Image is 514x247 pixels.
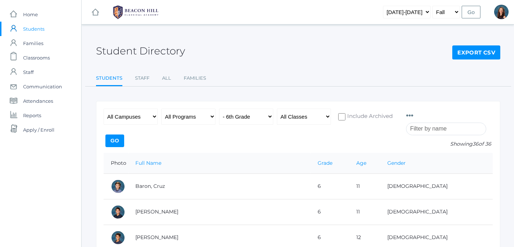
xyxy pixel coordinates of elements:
[23,50,50,65] span: Classrooms
[111,179,125,194] div: Cruz Baron
[96,71,122,87] a: Students
[128,173,310,199] td: Baron, Cruz
[406,123,486,135] input: Filter by name
[23,108,41,123] span: Reports
[356,160,366,166] a: Age
[105,134,124,147] input: Go
[387,160,406,166] a: Gender
[349,173,380,199] td: 11
[380,199,493,225] td: [DEMOGRAPHIC_DATA]
[406,140,493,148] p: Showing of 36
[23,123,55,137] span: Apply / Enroll
[338,113,345,120] input: Include Archived
[111,230,125,245] div: Asher Bradley
[380,173,493,199] td: [DEMOGRAPHIC_DATA]
[452,45,500,60] a: Export CSV
[494,5,509,19] div: Hilary Erickson
[23,65,34,79] span: Staff
[23,22,44,36] span: Students
[23,79,62,94] span: Communication
[128,199,310,225] td: [PERSON_NAME]
[162,71,171,85] a: All
[310,199,349,225] td: 6
[462,6,480,18] input: Go
[111,205,125,219] div: Nathan Beaty
[184,71,206,85] a: Families
[135,160,161,166] a: Full Name
[23,36,43,50] span: Families
[310,173,349,199] td: 6
[23,94,53,108] span: Attendances
[318,160,332,166] a: Grade
[109,3,163,21] img: BHCALogos-05-308ed15e86a5a0abce9b8dd61676a3503ac9727e845dece92d48e8588c001991.png
[135,71,149,85] a: Staff
[96,45,185,57] h2: Student Directory
[104,153,128,174] th: Photo
[23,7,38,22] span: Home
[472,141,479,147] span: 36
[345,112,393,121] span: Include Archived
[349,199,380,225] td: 11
